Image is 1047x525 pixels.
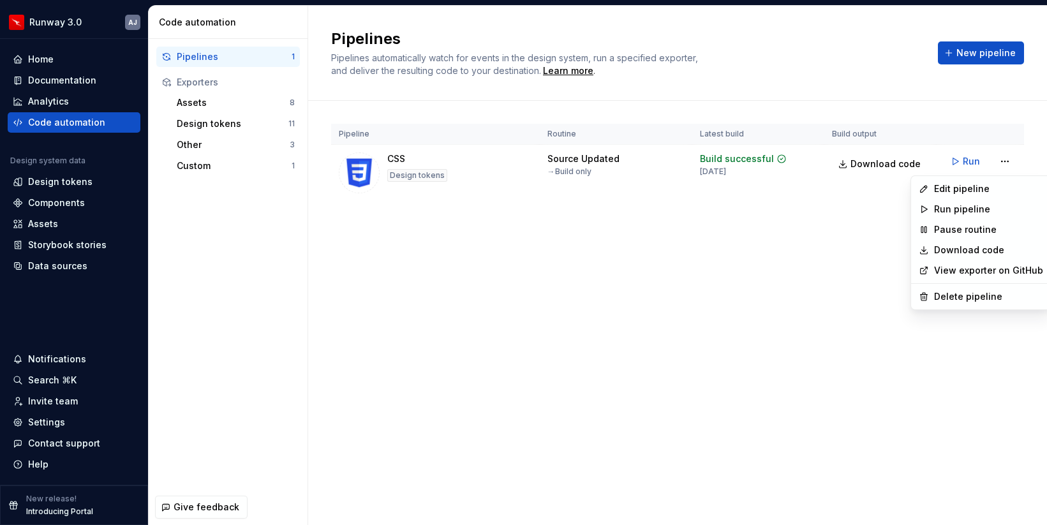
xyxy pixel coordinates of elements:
div: Run pipeline [934,203,1043,216]
a: View exporter on GitHub [934,264,1043,277]
a: Download code [934,244,1043,256]
div: Pause routine [934,223,1043,236]
div: Delete pipeline [934,290,1043,303]
div: Edit pipeline [934,182,1043,195]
